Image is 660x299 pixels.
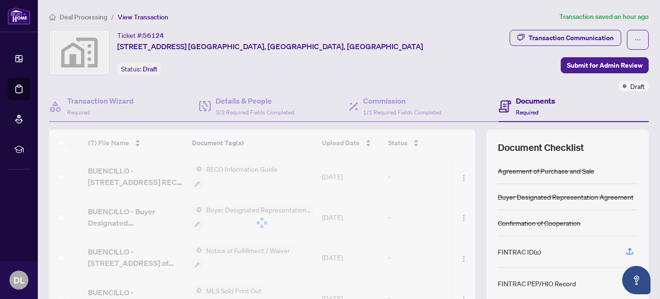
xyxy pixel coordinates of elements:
span: ellipsis [634,36,641,43]
span: Submit for Admin Review [567,58,643,73]
span: Draft [630,81,645,91]
img: logo [8,7,30,25]
div: Agreement of Purchase and Sale [498,166,594,176]
div: FINTRAC ID(s) [498,246,541,257]
span: Required [67,109,90,116]
span: home [49,14,56,20]
span: Draft [143,65,157,73]
button: Open asap [622,266,651,294]
div: Ticket #: [117,30,164,41]
h4: Documents [516,95,555,106]
span: DL [14,273,25,287]
button: Transaction Communication [510,30,621,46]
span: View Transaction [118,13,168,21]
div: FINTRAC PEP/HIO Record [498,278,576,289]
button: Submit for Admin Review [561,57,649,73]
h4: Commission [363,95,442,106]
span: 1/1 Required Fields Completed [363,109,442,116]
span: Required [516,109,538,116]
span: [STREET_ADDRESS] [GEOGRAPHIC_DATA], [GEOGRAPHIC_DATA], [GEOGRAPHIC_DATA] [117,41,423,52]
span: Document Checklist [498,141,584,154]
div: Status: [117,62,161,75]
li: / [111,11,114,22]
div: Transaction Communication [529,30,614,45]
span: Deal Processing [60,13,107,21]
article: Transaction saved an hour ago [559,11,649,22]
h4: Transaction Wizard [67,95,134,106]
span: 3/3 Required Fields Completed [216,109,294,116]
img: svg%3e [50,30,109,75]
span: 56124 [143,31,164,40]
div: Confirmation of Cooperation [498,218,581,228]
h4: Details & People [216,95,294,106]
div: Buyer Designated Representation Agreement [498,192,634,202]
